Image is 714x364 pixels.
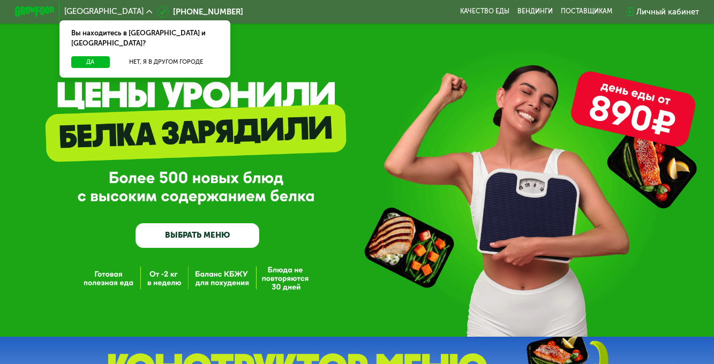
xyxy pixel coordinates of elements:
a: ВЫБРАТЬ МЕНЮ [136,223,259,248]
span: [GEOGRAPHIC_DATA] [64,7,144,16]
div: Вы находитесь в [GEOGRAPHIC_DATA] и [GEOGRAPHIC_DATA]? [59,20,230,56]
a: Качество еды [460,7,509,16]
a: Вендинги [517,7,553,16]
a: [PHONE_NUMBER] [157,6,243,18]
div: Личный кабинет [636,6,699,18]
button: Нет, я в другом городе [114,56,218,68]
button: Да [71,56,109,68]
div: поставщикам [561,7,612,16]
